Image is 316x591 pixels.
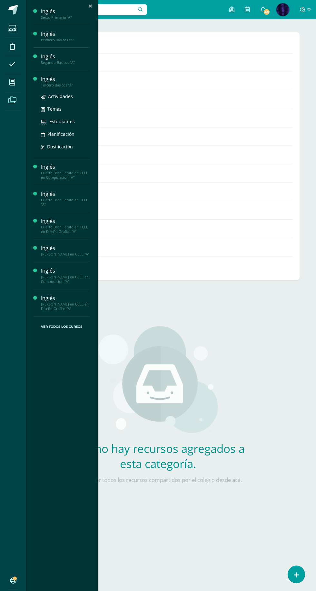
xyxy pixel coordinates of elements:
div: Inglés [41,267,90,275]
div: Inglés [41,217,90,225]
div: Inglés [41,295,90,302]
span: Estudiantes [49,118,75,125]
a: InglésSegundo Básicos "A" [41,53,90,65]
a: InglésCuarto Bachillerato en CCLL "A" [41,190,90,207]
a: Planificación [41,130,90,138]
div: [PERSON_NAME] en CCLL en Diseño Grafico "A" [41,302,90,311]
a: Actividades [41,93,90,100]
a: Inglés[PERSON_NAME] en CCLL en Computacion "A" [41,267,90,284]
div: [PERSON_NAME] en CCLL en Computacion "A" [41,275,90,284]
a: InglésCuarto Bachillerato en CCLL en Diseño Grafico "A" [41,217,90,234]
div: Cuarto Bachillerato en CCLL "A" [41,198,90,207]
a: InglésCuarto Bachillerato en CCLL en Computacion "A" [41,163,90,180]
div: Inglés [41,163,90,171]
a: InglésSexto Primaria "A" [41,8,90,20]
div: Segundo Básicos "A" [41,60,90,65]
div: Inglés [41,245,90,252]
div: Inglés [41,8,90,15]
a: Ver Todos los Cursos [33,316,90,337]
span: Dosificación [47,144,73,150]
div: Cuarto Bachillerato en CCLL en Diseño Grafico "A" [41,225,90,234]
div: Sexto Primaria "A" [41,15,90,20]
a: Inglés[PERSON_NAME] en CCLL "A" [41,245,90,256]
a: Estudiantes [41,118,90,125]
a: InglésTercero Básicos "A" [41,75,90,87]
a: Dosificación [41,143,90,150]
a: Temas [41,105,90,113]
div: Cuarto Bachillerato en CCLL en Computacion "A" [41,171,90,180]
span: Actividades [48,93,73,99]
div: Tercero Básicos "A" [41,83,90,87]
div: [PERSON_NAME] en CCLL "A" [41,252,90,256]
div: Inglés [41,190,90,198]
a: Inglés[PERSON_NAME] en CCLL en Diseño Grafico "A" [41,295,90,311]
div: Primero Básicos "A" [41,38,90,42]
span: Temas [47,106,62,112]
a: InglésPrimero Básicos "A" [41,30,90,42]
div: Inglés [41,75,90,83]
div: Inglés [41,30,90,38]
div: Inglés [41,53,90,60]
span: Planificación [47,131,74,137]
